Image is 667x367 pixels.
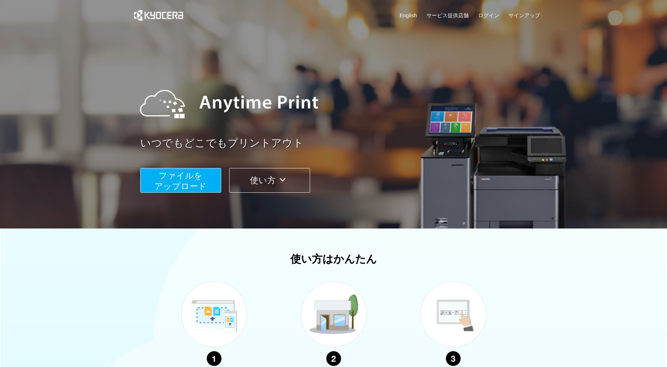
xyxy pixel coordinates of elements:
a: サービス提供店舗 [427,12,469,19]
a: ログイン [478,12,499,19]
a: いつでもどこでもプリントアウト [140,136,545,151]
span: ファイルを ​​アップロード [154,171,207,191]
a: English [400,12,417,19]
button: 使い方 [229,168,310,193]
a: サインアップ [508,12,540,19]
button: ファイルを​​アップロード [140,168,221,193]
